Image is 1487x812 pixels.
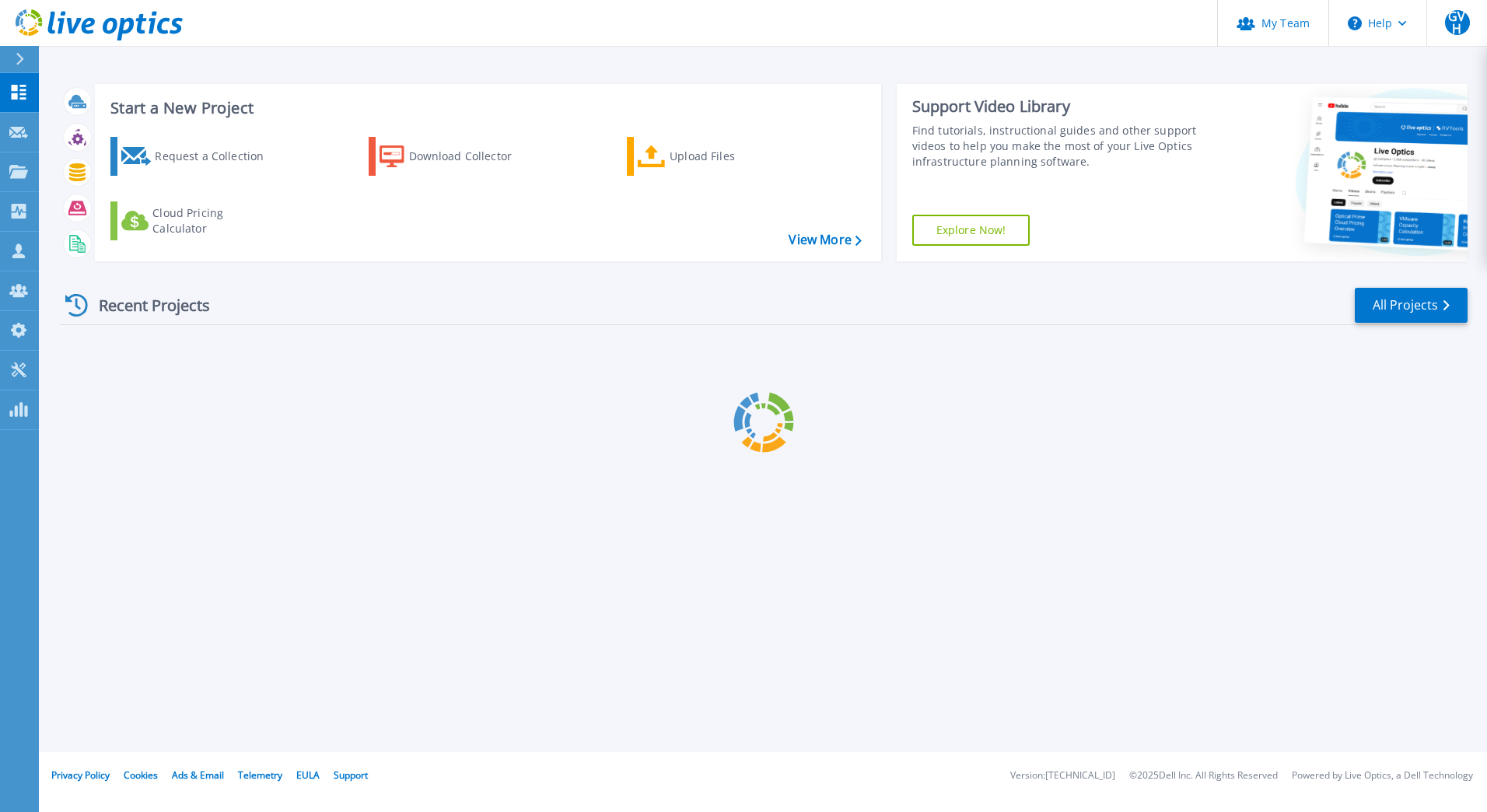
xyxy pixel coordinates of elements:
[409,141,534,172] div: Download Collector
[912,215,1030,246] a: Explore Now!
[670,141,794,172] div: Upload Files
[51,768,110,782] a: Privacy Policy
[1129,771,1278,781] li: © 2025 Dell Inc. All Rights Reserved
[912,123,1203,170] div: Find tutorials, instructional guides and other support videos to help you make the most of your L...
[789,233,861,247] a: View More
[1445,10,1470,35] span: GVH
[369,137,542,176] a: Download Collector
[1292,771,1473,781] li: Powered by Live Optics, a Dell Technology
[627,137,800,176] a: Upload Files
[110,100,861,117] h3: Start a New Project
[152,205,277,236] div: Cloud Pricing Calculator
[1355,288,1468,323] a: All Projects
[334,768,368,782] a: Support
[124,768,158,782] a: Cookies
[296,768,320,782] a: EULA
[110,137,284,176] a: Request a Collection
[172,768,224,782] a: Ads & Email
[60,286,231,324] div: Recent Projects
[912,96,1203,117] div: Support Video Library
[110,201,284,240] a: Cloud Pricing Calculator
[238,768,282,782] a: Telemetry
[1010,771,1115,781] li: Version: [TECHNICAL_ID]
[155,141,279,172] div: Request a Collection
